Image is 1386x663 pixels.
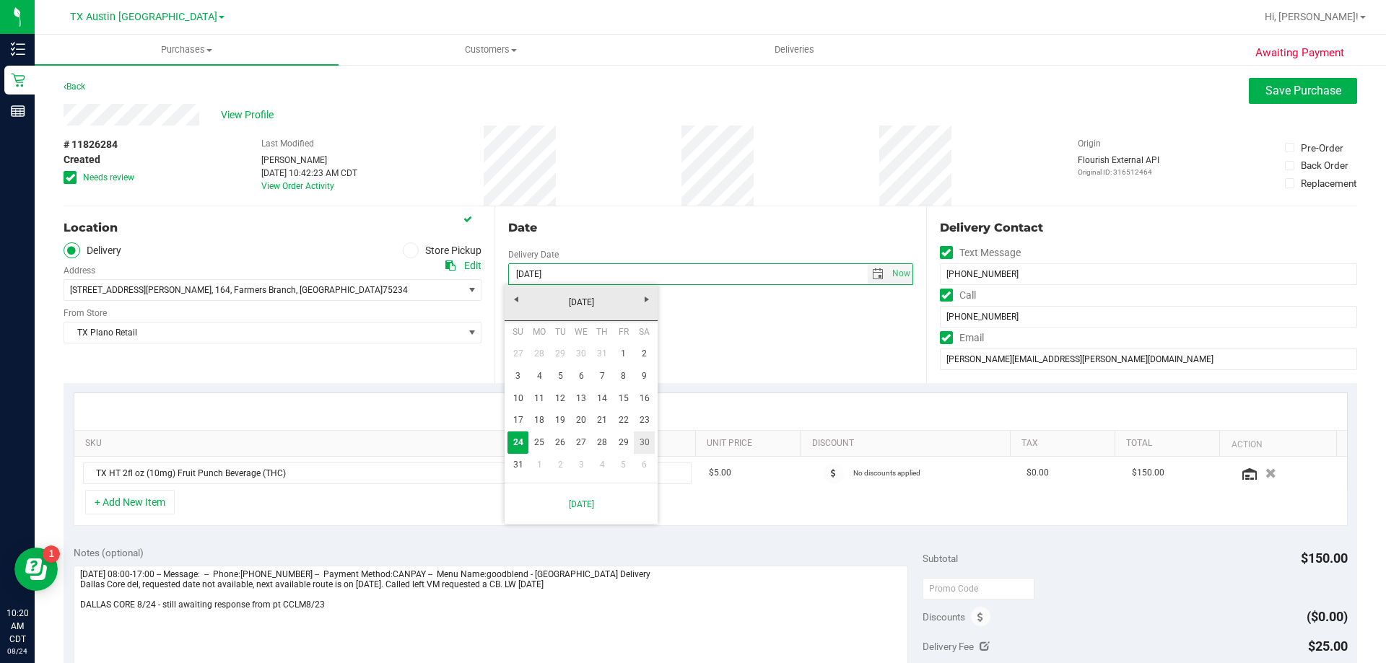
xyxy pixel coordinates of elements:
[261,167,357,180] div: [DATE] 10:42:23 AM CDT
[14,548,58,591] iframe: Resource center
[634,387,655,410] a: 16
[84,463,556,483] span: TX HT 2fl oz (10mg) Fruit Punch Beverage (THC)
[923,641,974,652] span: Delivery Fee
[11,73,25,87] inline-svg: Retail
[83,171,134,184] span: Needs review
[383,285,408,295] span: 75234
[508,219,912,237] div: Date
[1249,78,1357,104] button: Save Purchase
[613,409,634,431] a: 22
[550,321,571,343] th: Tuesday
[463,280,481,300] span: select
[592,365,613,387] a: 7
[940,242,1021,263] label: Text Message
[445,258,456,273] div: Copy address to clipboard
[64,137,118,152] span: # 11826284
[1126,438,1214,449] a: Total
[507,454,528,476] a: 31
[571,387,592,410] a: 13
[634,321,655,343] th: Saturday
[940,285,976,306] label: Call
[1078,137,1101,150] label: Origin
[504,291,659,314] a: [DATE]
[1027,466,1049,480] span: $0.00
[812,438,1005,449] a: Discount
[613,387,634,410] a: 15
[592,409,613,431] a: 21
[403,242,482,259] label: Store Pickup
[74,547,144,558] span: Notes (optional)
[613,431,634,454] a: 29
[1078,167,1159,177] p: Original ID: 316512464
[64,219,481,237] div: Location
[1308,638,1348,654] span: $25.00
[507,387,528,410] a: 10
[550,454,571,476] a: 2
[980,641,990,651] i: Edit Delivery Fee
[507,409,528,431] a: 17
[923,553,958,564] span: Subtotal
[853,469,920,477] span: No discounts applied
[43,545,60,563] iframe: Resource center unread badge
[528,365,549,387] a: 4
[592,343,613,365] a: 31
[35,35,339,65] a: Purchases
[513,489,650,519] a: [DATE]
[571,431,592,454] a: 27
[464,258,481,273] div: Edit
[463,322,481,343] span: select
[83,462,575,484] span: NO DATA FOUND
[507,343,528,365] a: 27
[571,343,592,365] a: 30
[261,154,357,167] div: [PERSON_NAME]
[85,490,175,514] button: + Add New Item
[528,431,549,454] a: 25
[550,387,571,410] a: 12
[571,454,592,476] a: 3
[64,264,95,277] label: Address
[528,454,549,476] a: 1
[261,181,334,191] a: View Order Activity
[635,289,658,311] a: Next
[64,307,107,320] label: From Store
[940,219,1357,237] div: Delivery Contact
[592,431,613,454] a: 28
[64,242,121,259] label: Delivery
[571,365,592,387] a: 6
[528,343,549,365] a: 28
[507,431,528,454] td: Current focused date is Sunday, August 24, 2025
[296,285,383,295] span: , [GEOGRAPHIC_DATA]
[889,263,913,284] span: Set Current date
[6,646,28,657] p: 08/24
[1255,45,1344,61] span: Awaiting Payment
[613,343,634,365] a: 1
[507,321,528,343] th: Sunday
[528,387,549,410] a: 11
[507,431,528,454] a: 24
[64,152,100,167] span: Created
[70,285,212,295] span: [STREET_ADDRESS][PERSON_NAME]
[508,306,912,321] div: [DATE]
[550,365,571,387] a: 5
[889,264,912,284] span: select
[1078,154,1159,177] div: Flourish External API
[923,578,1034,600] input: Promo Code
[64,322,463,343] span: TX Plano Retail
[634,409,655,431] a: 23
[11,42,25,56] inline-svg: Inventory
[1265,11,1359,22] span: Hi, [PERSON_NAME]!
[35,43,339,56] span: Purchases
[755,43,834,56] span: Deliveries
[634,365,655,387] a: 9
[70,11,217,23] span: TX Austin [GEOGRAPHIC_DATA]
[550,409,571,431] a: 19
[868,264,889,284] span: select
[528,409,549,431] a: 18
[1301,158,1348,172] div: Back Order
[592,387,613,410] a: 14
[940,263,1357,285] input: Format: (999) 999-9999
[507,365,528,387] a: 3
[339,43,642,56] span: Customers
[1301,176,1356,190] div: Replacement
[592,321,613,343] th: Thursday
